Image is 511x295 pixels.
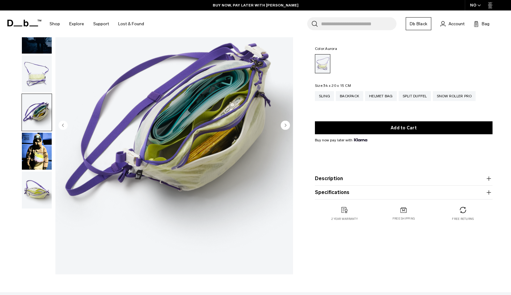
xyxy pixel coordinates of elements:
[315,189,493,196] button: Specifications
[22,94,52,131] img: Weigh_Lighter_Sling_10L_3.png
[315,47,337,51] legend: Color:
[449,21,465,27] span: Account
[354,138,367,141] img: {"height" => 20, "alt" => "Klarna"}
[433,91,476,101] a: Snow Roller Pro
[315,91,334,101] a: Sling
[93,13,109,35] a: Support
[213,2,299,8] a: BUY NOW, PAY LATER WITH [PERSON_NAME]
[441,20,465,27] a: Account
[315,54,330,73] a: Aurora
[315,175,493,182] button: Description
[22,172,52,208] img: Weigh_Lighter_Sling_10L_4.png
[325,46,337,51] span: Aurora
[22,55,52,92] img: Weigh_Lighter_Sling_10L_2.png
[336,91,363,101] a: Backpack
[315,84,351,87] legend: Size:
[482,21,489,27] span: Bag
[365,91,397,101] a: Helmet Bag
[58,121,68,131] button: Previous slide
[118,13,144,35] a: Lost & Found
[315,137,367,143] span: Buy now pay later with
[315,121,493,134] button: Add to Cart
[392,216,415,221] p: Free shipping
[399,91,431,101] a: Split Duffel
[323,83,351,88] span: 34 x 20 x 15 CM
[406,17,431,30] a: Db Black
[45,10,149,37] nav: Main Navigation
[22,132,52,170] button: Weigh Lighter Sling 10L Aurora
[331,217,358,221] p: 2 year warranty
[69,13,84,35] a: Explore
[22,55,52,93] button: Weigh_Lighter_Sling_10L_2.png
[281,121,290,131] button: Next slide
[50,13,60,35] a: Shop
[452,217,474,221] p: Free returns
[22,133,52,170] img: Weigh Lighter Sling 10L Aurora
[474,20,489,27] button: Bag
[22,171,52,209] button: Weigh_Lighter_Sling_10L_4.png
